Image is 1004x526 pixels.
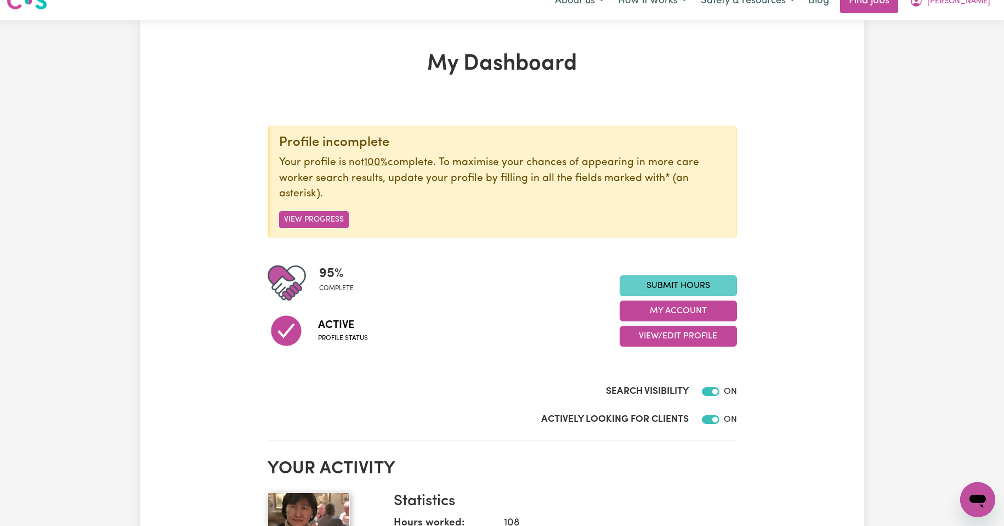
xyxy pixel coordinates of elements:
label: Actively Looking for Clients [541,412,689,427]
h3: Statistics [394,493,728,511]
span: Profile status [318,333,368,343]
span: 95 % [319,264,354,284]
div: Profile completeness: 95% [319,264,362,302]
button: My Account [620,301,737,321]
h2: Your activity [268,459,737,479]
p: Your profile is not complete. To maximise your chances of appearing in more care worker search re... [279,155,728,202]
button: View/Edit Profile [620,326,737,347]
button: View Progress [279,211,349,228]
label: Search Visibility [606,384,689,399]
h1: My Dashboard [268,51,737,77]
a: Submit Hours [620,275,737,296]
span: ON [724,387,737,396]
div: Profile incomplete [279,135,728,151]
iframe: Button to launch messaging window [960,482,995,517]
span: ON [724,415,737,424]
u: 100% [364,157,388,168]
span: Active [318,317,368,333]
span: complete [319,284,354,293]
